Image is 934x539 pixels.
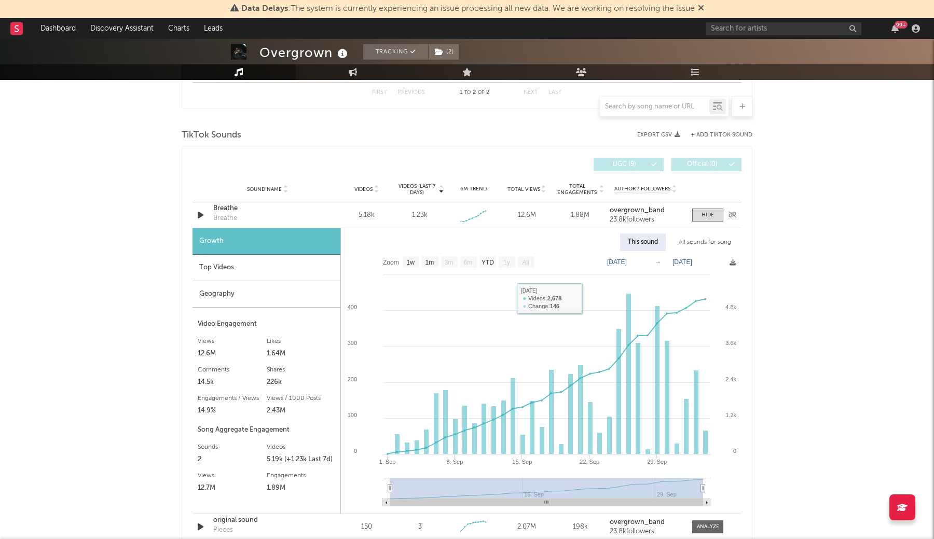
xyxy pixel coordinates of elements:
[363,44,428,60] button: Tracking
[556,183,598,196] span: Total Engagements
[691,132,752,138] button: + Add TikTok Sound
[895,21,908,29] div: 99 +
[610,528,682,535] div: 23.8k followers
[198,453,267,466] div: 2
[594,158,664,171] button: UGC(9)
[193,228,340,255] div: Growth
[671,158,741,171] button: Official(0)
[556,210,605,220] div: 1.88M
[396,183,438,196] span: Videos (last 7 days)
[348,340,357,346] text: 300
[198,348,267,360] div: 12.6M
[267,482,336,494] div: 1.89M
[161,18,197,39] a: Charts
[213,525,233,535] div: Pieces
[610,519,682,526] a: overgrown_band
[725,376,736,382] text: 2.4k
[412,210,428,220] div: 1.23k
[464,259,473,266] text: 6m
[407,259,415,266] text: 1w
[556,522,605,532] div: 198k
[478,90,484,95] span: of
[197,18,230,39] a: Leads
[733,448,736,454] text: 0
[610,216,682,224] div: 23.8k followers
[267,348,336,360] div: 1.64M
[548,90,562,95] button: Last
[706,22,861,35] input: Search for artists
[449,185,498,193] div: 6M Trend
[647,459,667,465] text: 29. Sep
[267,453,336,466] div: 5.19k (+1.23k Last 7d)
[372,90,387,95] button: First
[267,441,336,453] div: Videos
[33,18,83,39] a: Dashboard
[600,103,709,111] input: Search by song name or URL
[614,186,670,192] span: Author / Followers
[259,44,350,61] div: Overgrown
[198,364,267,376] div: Comments
[672,258,692,266] text: [DATE]
[671,233,739,251] div: All sounds for song
[213,203,322,214] a: Breathe
[198,392,267,405] div: Engagements / Views
[891,24,899,33] button: 99+
[267,376,336,389] div: 226k
[447,459,463,465] text: 8. Sep
[354,186,373,192] span: Videos
[193,281,340,308] div: Geography
[445,259,454,266] text: 3m
[655,258,661,266] text: →
[607,258,627,266] text: [DATE]
[503,522,551,532] div: 2.07M
[198,469,267,482] div: Views
[241,5,695,13] span: : The system is currently experiencing an issue processing all new data. We are working on resolv...
[698,5,704,13] span: Dismiss
[522,259,529,266] text: All
[425,259,434,266] text: 1m
[503,259,510,266] text: 1y
[429,44,459,60] button: (2)
[580,459,599,465] text: 22. Sep
[198,482,267,494] div: 12.7M
[600,161,648,168] span: UGC ( 9 )
[267,392,336,405] div: Views / 1000 Posts
[725,412,736,418] text: 1.2k
[610,207,665,214] strong: overgrown_band
[348,304,357,310] text: 400
[610,519,665,526] strong: overgrown_band
[446,87,503,99] div: 1 2 2
[524,90,538,95] button: Next
[383,259,399,266] text: Zoom
[507,186,540,192] span: Total Views
[464,90,471,95] span: to
[348,412,357,418] text: 100
[637,132,680,138] button: Export CSV
[198,441,267,453] div: Sounds
[512,459,532,465] text: 15. Sep
[198,405,267,417] div: 14.9%
[342,210,391,220] div: 5.18k
[397,90,425,95] button: Previous
[725,340,736,346] text: 3.6k
[428,44,459,60] span: ( 2 )
[482,259,494,266] text: YTD
[503,210,551,220] div: 12.6M
[267,335,336,348] div: Likes
[198,376,267,389] div: 14.5k
[241,5,288,13] span: Data Delays
[678,161,726,168] span: Official ( 0 )
[620,233,666,251] div: This sound
[354,448,357,454] text: 0
[182,129,241,142] span: TikTok Sounds
[348,376,357,382] text: 200
[418,522,422,532] div: 3
[379,459,396,465] text: 1. Sep
[213,515,322,526] a: original sound
[83,18,161,39] a: Discovery Assistant
[247,186,282,192] span: Sound Name
[267,405,336,417] div: 2.43M
[198,335,267,348] div: Views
